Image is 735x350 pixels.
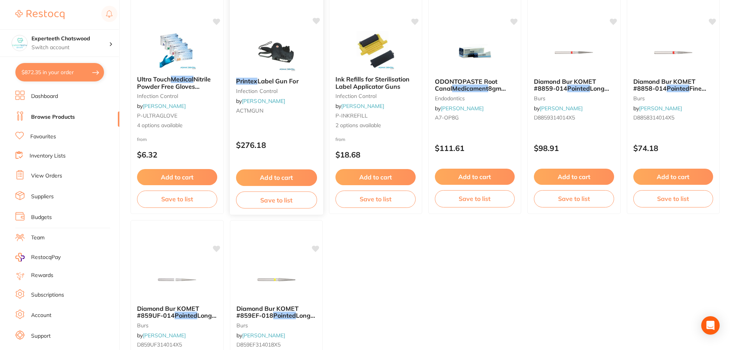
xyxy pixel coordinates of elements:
[236,77,257,85] em: Printex
[31,44,109,51] p: Switch account
[633,114,674,121] span: D8858314014X5
[137,332,186,339] span: by
[137,136,147,142] span: from
[534,78,596,92] span: Diamond Bur KOMET #8859-014
[31,214,52,221] a: Budgets
[435,85,506,99] span: 8gm Tube
[12,35,27,51] img: Experteeth Chatswood
[31,332,51,340] a: Support
[143,332,186,339] a: [PERSON_NAME]
[236,191,317,209] button: Save to list
[31,93,58,100] a: Dashboard
[31,234,45,242] a: Team
[137,169,217,185] button: Add to cart
[242,332,285,339] a: [PERSON_NAME]
[137,191,217,207] button: Save to list
[633,95,714,101] small: burs
[273,312,296,319] em: Pointed
[639,105,682,112] a: [PERSON_NAME]
[534,169,614,185] button: Add to cart
[534,190,614,207] button: Save to list
[175,312,197,319] em: Pointed
[137,112,177,119] span: P-ULTRAGLOVE
[137,312,216,326] span: Long Ultra Fine FG x 5
[31,113,75,121] a: Browse Products
[633,78,714,92] b: Diamond Bur KOMET #8858-014 Pointed Fine Red FG Pack of 5
[236,98,285,105] span: by
[137,76,217,90] b: Ultra Touch Medical Nitrile Powder Free Gloves 100/box
[335,150,416,159] p: $18.68
[534,78,614,92] b: Diamond Bur KOMET #8859-014 Pointed Long Fine Red FG x 5
[633,78,695,92] span: Diamond Bur KOMET #8858-014
[534,95,614,101] small: burs
[251,33,301,71] img: Printex Label Gun For
[257,77,298,85] span: Label Gun For
[441,105,484,112] a: [PERSON_NAME]
[435,114,459,121] span: A7-OP8G
[31,193,54,201] a: Suppliers
[534,105,583,112] span: by
[137,150,217,159] p: $6.32
[350,31,400,70] img: Ink Refills for Sterilisation Label Applicator Guns
[633,169,714,185] button: Add to cart
[15,63,104,81] button: $872.35 in your order
[15,6,64,23] a: Restocq Logo
[335,112,368,119] span: P-INKREFILL
[450,33,500,72] img: ODONTOPASTE Root Canal Medicament 8gm Tube
[335,75,410,90] span: Ink Refills for Sterilisation Label Applicator Guns
[137,322,217,328] small: burs
[31,35,109,43] h4: Experteeth Chatswood
[242,98,285,105] a: [PERSON_NAME]
[335,93,416,99] small: infection control
[452,85,488,92] em: Medicament
[30,152,66,160] a: Inventory Lists
[435,78,515,92] b: ODONTOPASTE Root Canal Medicament 8gm Tube
[152,31,202,70] img: Ultra Touch Medical Nitrile Powder Free Gloves 100/box
[137,75,211,97] span: Nitrile Powder Free Gloves 100/box
[335,122,416,129] span: 2 options available
[137,305,199,319] span: Diamond Bur KOMET #859UF-014
[137,341,182,348] span: D859UF314014X5
[335,103,384,109] span: by
[534,114,575,121] span: D8859314014X5
[335,136,345,142] span: from
[31,172,62,180] a: View Orders
[15,10,64,19] img: Restocq Logo
[31,254,61,261] span: RestocqPay
[137,93,217,99] small: infection control
[633,85,706,99] span: Fine Red FG Pack of 5
[30,133,56,141] a: Favourites
[143,103,186,109] a: [PERSON_NAME]
[335,191,416,207] button: Save to list
[236,141,317,149] p: $276.18
[567,85,590,92] em: Pointed
[236,305,299,319] span: Diamond Bur KOMET #859EF-018
[137,75,171,83] span: Ultra Touch
[152,260,202,299] img: Diamond Bur KOMET #859UF-014 Pointed Long Ultra Fine FG x 5
[534,85,609,99] span: Long Fine Red FG x 5
[435,78,497,92] span: ODONTOPASTE Root Canal
[335,76,416,90] b: Ink Refills for Sterilisation Label Applicator Guns
[236,78,317,85] b: Printex Label Gun For
[633,190,714,207] button: Save to list
[236,88,317,94] small: infection control
[236,169,317,186] button: Add to cart
[341,103,384,109] a: [PERSON_NAME]
[31,291,64,299] a: Subscriptions
[435,105,484,112] span: by
[540,105,583,112] a: [PERSON_NAME]
[435,169,515,185] button: Add to cart
[137,103,186,109] span: by
[435,95,515,101] small: endodontics
[335,169,416,185] button: Add to cart
[667,85,689,92] em: Pointed
[31,272,53,279] a: Rewards
[137,305,217,319] b: Diamond Bur KOMET #859UF-014 Pointed Long Ultra Fine FG x 5
[171,75,193,83] em: Medical
[648,33,698,72] img: Diamond Bur KOMET #8858-014 Pointed Fine Red FG Pack of 5
[701,316,720,335] div: Open Intercom Messenger
[236,341,281,348] span: D859EF314018X5
[15,253,61,262] a: RestocqPay
[236,107,263,114] span: ACTMGUN
[251,260,301,299] img: Diamond Bur KOMET #859EF-018 Pointed Long Extra Fine FG x 5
